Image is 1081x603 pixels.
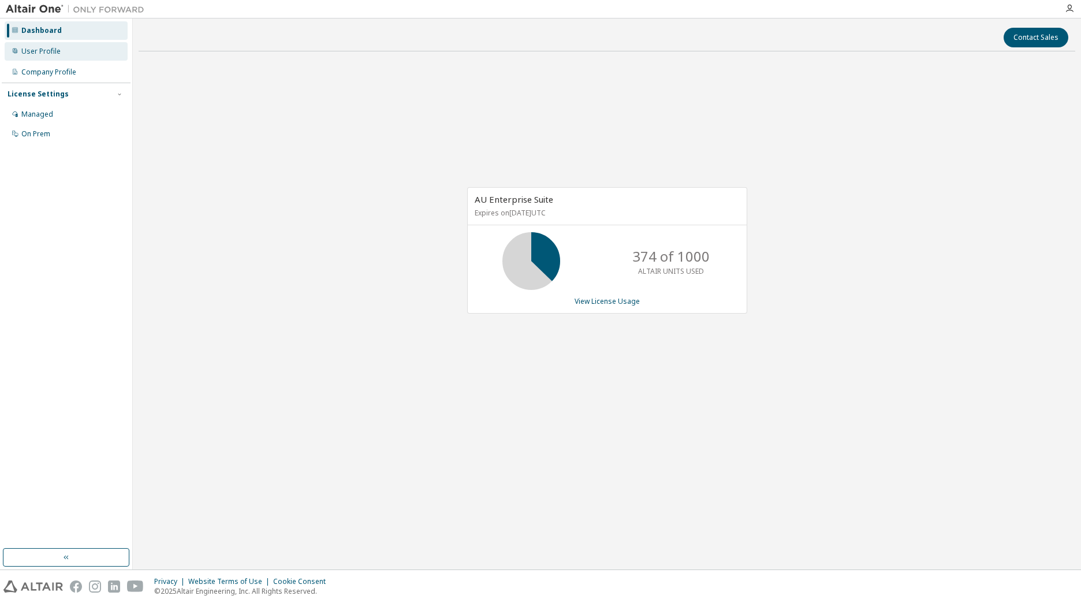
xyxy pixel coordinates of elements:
div: Company Profile [21,68,76,77]
img: Altair One [6,3,150,15]
div: User Profile [21,47,61,56]
img: facebook.svg [70,580,82,593]
button: Contact Sales [1004,28,1068,47]
p: Expires on [DATE] UTC [475,208,737,218]
div: Cookie Consent [273,577,333,586]
div: Dashboard [21,26,62,35]
div: Managed [21,110,53,119]
p: ALTAIR UNITS USED [638,266,704,276]
a: View License Usage [575,296,640,306]
p: © 2025 Altair Engineering, Inc. All Rights Reserved. [154,586,333,596]
div: Website Terms of Use [188,577,273,586]
div: License Settings [8,90,69,99]
p: 374 of 1000 [632,247,710,266]
span: AU Enterprise Suite [475,193,553,205]
div: On Prem [21,129,50,139]
img: linkedin.svg [108,580,120,593]
img: youtube.svg [127,580,144,593]
img: altair_logo.svg [3,580,63,593]
div: Privacy [154,577,188,586]
img: instagram.svg [89,580,101,593]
